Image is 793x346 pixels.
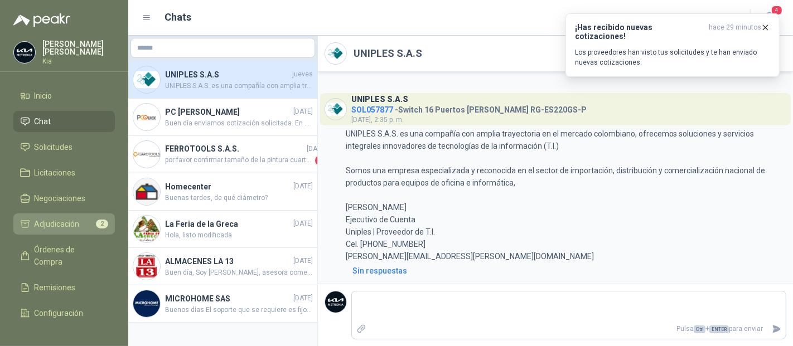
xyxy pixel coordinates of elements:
[325,99,346,120] img: Company Logo
[760,8,780,28] button: 4
[35,192,86,204] span: Negociaciones
[575,23,704,41] h3: ¡Has recibido nuevas cotizaciones!
[128,285,317,323] a: Company LogoMICROHOME SAS[DATE]Buenos días El soporte que se requiere es fijo .. gracias
[35,307,84,319] span: Configuración
[307,144,326,154] span: [DATE]
[13,13,70,27] img: Logo peakr
[165,81,313,91] span: UNIPLES S.A.S. es una compañía con amplia trayectoria en el mercado colombiano, ofrecemos solucio...
[128,248,317,285] a: Company LogoALMACENES LA 13[DATE]Buen día, Soy [PERSON_NAME], asesora comercial [PERSON_NAME] y C...
[35,115,51,128] span: Chat
[13,239,115,272] a: Órdenes de Compra
[293,293,313,304] span: [DATE]
[771,5,783,16] span: 4
[325,43,346,64] img: Company Logo
[35,281,76,294] span: Remisiones
[352,265,407,277] div: Sin respuestas
[709,325,729,333] span: ENTER
[694,325,705,333] span: Ctrl
[13,188,115,209] a: Negociaciones
[133,104,160,130] img: Company Logo
[165,143,304,155] h4: FERROTOOLS S.A.S.
[767,319,786,339] button: Enviar
[42,58,115,65] p: Kia
[165,9,192,25] h1: Chats
[165,118,313,129] span: Buen día enviamos cotización solicitada. En caso de requerir inyector [PERSON_NAME] favor hacérno...
[14,42,35,63] img: Company Logo
[13,162,115,183] a: Licitaciones
[128,173,317,211] a: Company LogoHomecenter[DATE]Buenas tardes, de qué diámetro?
[35,90,52,102] span: Inicio
[35,243,104,268] span: Órdenes de Compra
[165,230,313,241] span: Hola, listo modificada
[165,267,313,278] span: Buen día, Soy [PERSON_NAME], asesora comercial [PERSON_NAME] y Cristalería La 13. Le comparto un ...
[351,103,587,113] h4: - Switch 16 Puertos [PERSON_NAME] RG-ES220GS-P
[350,265,786,277] a: Sin respuestas
[13,85,115,106] a: Inicio
[165,293,291,305] h4: MICROHOME SAS
[165,305,313,315] span: Buenos días El soporte que se requiere es fijo .. gracias
[13,303,115,324] a: Configuración
[165,155,313,166] span: por favor confirmar tamaño de la pintura cuartos o galon
[133,141,160,168] img: Company Logo
[293,218,313,229] span: [DATE]
[346,128,786,262] p: UNIPLES S.A.S. es una compañía con amplia trayectoria en el mercado colombiano, ofrecemos solucio...
[128,99,317,136] a: Company LogoPC [PERSON_NAME][DATE]Buen día enviamos cotización solicitada. En caso de requerir in...
[13,277,115,298] a: Remisiones
[165,255,291,267] h4: ALMACENES LA 13
[35,167,76,179] span: Licitaciones
[165,218,291,230] h4: La Feria de la Greca
[133,216,160,242] img: Company Logo
[13,111,115,132] a: Chat
[575,47,770,67] p: Los proveedores han visto tus solicitudes y te han enviado nuevas cotizaciones.
[128,211,317,248] a: Company LogoLa Feria de la Greca[DATE]Hola, listo modificada
[13,137,115,158] a: Solicitudes
[96,220,108,228] span: 2
[165,181,291,193] h4: Homecenter
[133,178,160,205] img: Company Logo
[165,193,313,203] span: Buenas tardes, de qué diámetro?
[128,61,317,99] a: Company LogoUNIPLES S.A.SjuevesUNIPLES S.A.S. es una compañía con amplia trayectoria en el mercad...
[371,319,768,339] p: Pulsa + para enviar
[351,96,408,103] h3: UNIPLES S.A.S
[165,106,291,118] h4: PC [PERSON_NAME]
[709,23,761,41] span: hace 29 minutos
[133,253,160,280] img: Company Logo
[293,256,313,266] span: [DATE]
[35,141,73,153] span: Solicitudes
[292,69,313,80] span: jueves
[325,291,346,313] img: Company Logo
[293,106,313,117] span: [DATE]
[35,218,80,230] span: Adjudicación
[13,213,115,235] a: Adjudicación2
[133,290,160,317] img: Company Logo
[128,136,317,173] a: Company LogoFERROTOOLS S.A.S.[DATE]por favor confirmar tamaño de la pintura cuartos o galon2
[293,181,313,192] span: [DATE]
[565,13,780,77] button: ¡Has recibido nuevas cotizaciones!hace 29 minutos Los proveedores han visto tus solicitudes y te ...
[165,69,290,81] h4: UNIPLES S.A.S
[352,319,371,339] label: Adjuntar archivos
[354,46,422,61] h2: UNIPLES S.A.S
[315,155,326,166] span: 2
[351,105,393,114] span: SOL057877
[133,66,160,93] img: Company Logo
[42,40,115,56] p: [PERSON_NAME] [PERSON_NAME]
[351,116,404,124] span: [DATE], 2:35 p. m.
